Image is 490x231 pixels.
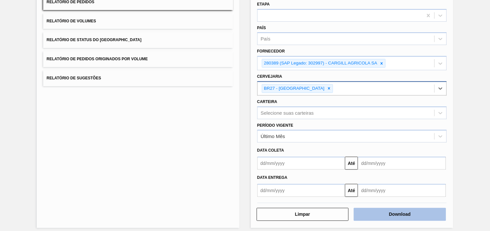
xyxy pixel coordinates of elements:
[257,2,270,6] label: Etapa
[345,157,358,170] button: Até
[257,49,285,53] label: Fornecedor
[46,19,96,23] span: Relatório de Volumes
[257,184,345,197] input: dd/mm/yyyy
[354,208,446,221] button: Download
[43,32,233,48] button: Relatório de Status do [GEOGRAPHIC_DATA]
[43,13,233,29] button: Relatório de Volumes
[43,70,233,86] button: Relatório de Sugestões
[257,123,293,128] label: Período Vigente
[257,175,288,180] span: Data entrega
[257,99,277,104] label: Carteira
[46,76,101,80] span: Relatório de Sugestões
[261,36,271,42] div: País
[257,208,349,221] button: Limpar
[46,57,148,61] span: Relatório de Pedidos Originados por Volume
[257,74,282,79] label: Cervejaria
[262,85,326,93] div: BR27 - [GEOGRAPHIC_DATA]
[358,157,446,170] input: dd/mm/yyyy
[261,110,314,116] div: Selecione suas carteiras
[43,51,233,67] button: Relatório de Pedidos Originados por Volume
[261,134,285,139] div: Último Mês
[262,59,379,67] div: 280389 (SAP Legado: 302997) - CARGILL AGRICOLA SA
[257,148,284,153] span: Data coleta
[358,184,446,197] input: dd/mm/yyyy
[345,184,358,197] button: Até
[257,157,345,170] input: dd/mm/yyyy
[257,26,266,30] label: País
[46,38,141,42] span: Relatório de Status do [GEOGRAPHIC_DATA]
